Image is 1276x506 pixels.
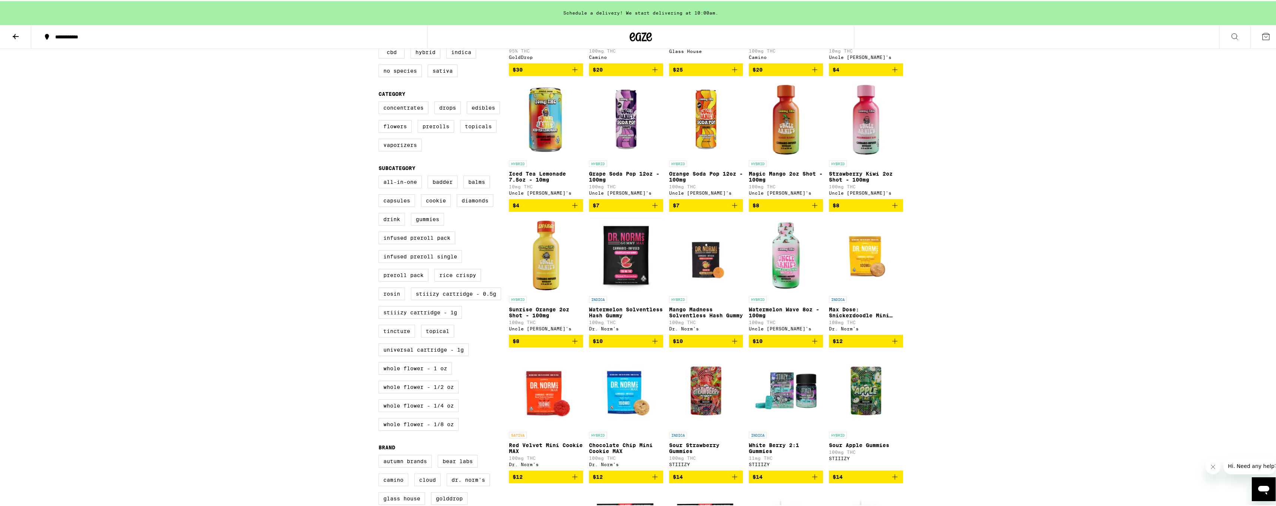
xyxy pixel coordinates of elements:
[509,441,583,453] p: Red Velvet Mini Cookie MAX
[379,268,428,280] label: Preroll Pack
[379,491,425,504] label: Glass House
[669,431,687,437] p: INDICA
[379,342,469,355] label: Universal Cartridge - 1g
[829,183,903,188] p: 100mg THC
[589,334,663,346] button: Add to bag
[829,81,903,198] a: Open page for Strawberry Kiwi 2oz Shot - 100mg from Uncle Arnie's
[589,217,663,334] a: Open page for Watermelon Solventless Hash Gummy from Dr. Norm's
[379,443,395,449] legend: Brand
[829,449,903,453] p: 100mg THC
[589,431,607,437] p: HYBRID
[513,201,519,207] span: $4
[1206,458,1220,473] iframe: Close message
[829,62,903,75] button: Add to bag
[589,461,663,466] div: Dr. Norm's
[589,198,663,211] button: Add to bag
[829,217,903,291] img: Dr. Norm's - Max Dose: Snickerdoodle Mini Cookie - Indica
[753,337,763,343] span: $10
[749,159,767,166] p: HYBRID
[509,334,583,346] button: Add to bag
[673,337,683,343] span: $10
[829,189,903,194] div: Uncle [PERSON_NAME]'s
[749,81,823,155] img: Uncle Arnie's - Magic Mango 2oz Shot - 100mg
[593,201,599,207] span: $7
[509,198,583,211] button: Add to bag
[829,325,903,330] div: Dr. Norm's
[379,249,462,262] label: Infused Preroll Single
[669,469,743,482] button: Add to bag
[753,473,763,479] span: $14
[829,170,903,182] p: Strawberry Kiwi 2oz Shot - 100mg
[829,334,903,346] button: Add to bag
[4,5,54,11] span: Hi. Need any help?
[379,286,405,299] label: Rosin
[673,473,683,479] span: $14
[669,48,743,53] div: Glass House
[749,319,823,324] p: 100mg THC
[669,159,687,166] p: HYBRID
[411,286,501,299] label: STIIIZY Cartridge - 0.5g
[749,47,823,52] p: 100mg THC
[1223,457,1276,473] iframe: Message from company
[669,319,743,324] p: 100mg THC
[379,175,422,187] label: All-In-One
[509,170,583,182] p: Iced Tea Lemonade 7.5oz - 10mg
[669,81,743,198] a: Open page for Orange Soda Pop 12oz - 100mg from Uncle Arnie's
[749,461,823,466] div: STIIIZY
[411,45,440,57] label: Hybrid
[673,201,680,207] span: $7
[509,325,583,330] div: Uncle [PERSON_NAME]'s
[438,454,478,466] label: Bear Labs
[379,472,408,485] label: Camino
[414,472,441,485] label: Cloud
[589,81,663,155] img: Uncle Arnie's - Grape Soda Pop 12oz - 100mg
[379,119,412,132] label: Flowers
[509,54,583,59] div: GoldDrop
[379,138,422,150] label: Vaporizers
[379,212,405,224] label: Drink
[669,352,743,469] a: Open page for Sour Strawberry Gummies from STIIIZY
[749,334,823,346] button: Add to bag
[463,175,490,187] label: Balms
[669,295,687,302] p: HYBRID
[589,325,663,330] div: Dr. Norm's
[509,352,583,427] img: Dr. Norm's - Red Velvet Mini Cookie MAX
[447,472,490,485] label: Dr. Norm's
[749,305,823,317] p: Watermelon Wave 8oz - 100mg
[753,201,759,207] span: $8
[749,431,767,437] p: INDICA
[669,217,743,291] img: Dr. Norm's - Mango Madness Solventless Hash Gummy
[749,441,823,453] p: White Berry 2:1 Gummies
[669,183,743,188] p: 100mg THC
[379,361,452,374] label: Whole Flower - 1 oz
[379,398,459,411] label: Whole Flower - 1/4 oz
[421,324,454,336] label: Topical
[509,183,583,188] p: 10mg THC
[669,62,743,75] button: Add to bag
[829,441,903,447] p: Sour Apple Gummies
[513,337,519,343] span: $8
[829,198,903,211] button: Add to bag
[829,54,903,59] div: Uncle [PERSON_NAME]'s
[589,170,663,182] p: Grape Soda Pop 12oz - 100mg
[379,380,459,392] label: Whole Flower - 1/2 oz
[509,62,583,75] button: Add to bag
[509,217,583,291] img: Uncle Arnie's - Sunrise Orange 2oz Shot - 100mg
[753,66,763,72] span: $20
[379,45,405,57] label: CBD
[749,62,823,75] button: Add to bag
[749,198,823,211] button: Add to bag
[509,352,583,469] a: Open page for Red Velvet Mini Cookie MAX from Dr. Norm's
[749,170,823,182] p: Magic Mango 2oz Shot - 100mg
[829,352,903,469] a: Open page for Sour Apple Gummies from STIIIZY
[589,189,663,194] div: Uncle [PERSON_NAME]'s
[749,325,823,330] div: Uncle [PERSON_NAME]'s
[457,193,493,206] label: Diamonds
[749,469,823,482] button: Add to bag
[379,100,428,113] label: Concentrates
[749,217,823,291] img: Uncle Arnie's - Watermelon Wave 8oz - 100mg
[749,189,823,194] div: Uncle [PERSON_NAME]'s
[829,217,903,334] a: Open page for Max Dose: Snickerdoodle Mini Cookie - Indica from Dr. Norm's
[749,217,823,334] a: Open page for Watermelon Wave 8oz - 100mg from Uncle Arnie's
[749,295,767,302] p: HYBRID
